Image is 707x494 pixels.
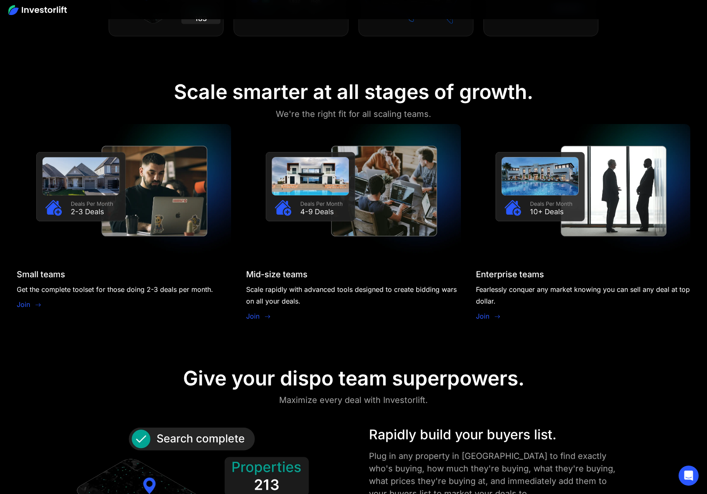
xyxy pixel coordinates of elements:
[183,366,524,390] div: Give your dispo team superpowers.
[246,284,460,307] div: Scale rapidly with advanced tools designed to create bidding wars on all your deals.
[246,269,308,279] div: Mid-size teams
[246,311,259,321] a: Join
[476,284,690,307] div: Fearlessly conquer any market knowing you can sell any deal at top dollar.
[476,311,489,321] a: Join
[369,425,619,445] div: Rapidly build your buyers list.
[17,299,30,309] a: Join
[679,466,699,486] div: Open Intercom Messenger
[17,284,213,295] div: Get the complete toolset for those doing 2-3 deals per month.
[476,269,544,279] div: Enterprise teams
[279,393,428,407] div: Maximize every deal with Investorlift.
[174,80,533,104] div: Scale smarter at all stages of growth.
[276,107,431,121] div: We're the right fit for all scaling teams.
[17,269,65,279] div: Small teams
